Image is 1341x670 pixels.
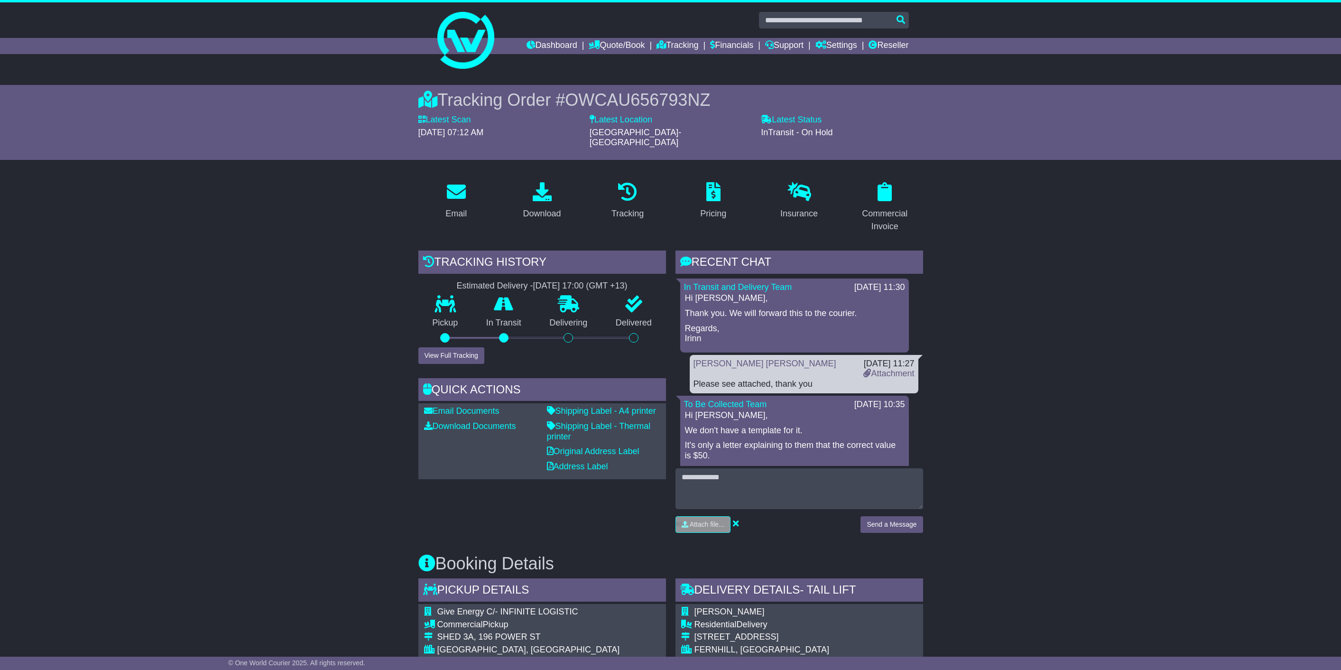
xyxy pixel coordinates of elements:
[418,90,923,110] div: Tracking Order #
[694,607,765,616] span: [PERSON_NAME]
[847,179,923,236] a: Commercial Invoice
[527,38,577,54] a: Dashboard
[863,359,914,369] div: [DATE] 11:27
[860,516,923,533] button: Send a Message
[765,38,804,54] a: Support
[472,318,536,328] p: In Transit
[418,578,666,604] div: Pickup Details
[611,207,644,220] div: Tracking
[590,128,681,148] span: [GEOGRAPHIC_DATA]-[GEOGRAPHIC_DATA]
[547,406,656,416] a: Shipping Label - A4 printer
[863,369,914,378] a: Attachment
[418,128,484,137] span: [DATE] 07:12 AM
[437,607,578,616] span: Give Energy C/- INFINITE LOGISTIC
[694,359,836,368] a: [PERSON_NAME] [PERSON_NAME]
[547,462,608,471] a: Address Label
[418,554,923,573] h3: Booking Details
[774,179,824,223] a: Insurance
[685,465,904,476] p: Regards,
[424,421,516,431] a: Download Documents
[854,282,905,293] div: [DATE] 11:30
[536,318,602,328] p: Delivering
[418,318,472,328] p: Pickup
[601,318,666,328] p: Delivered
[800,583,856,596] span: - Tail Lift
[694,620,909,630] div: Delivery
[517,179,567,223] a: Download
[780,207,818,220] div: Insurance
[685,308,904,319] p: Thank you. We will forward this to the courier.
[710,38,753,54] a: Financials
[589,38,645,54] a: Quote/Book
[684,282,792,292] a: In Transit and Delivery Team
[685,324,904,344] p: Regards, Irinn
[685,293,904,304] p: Hi [PERSON_NAME],
[533,281,628,291] div: [DATE] 17:00 (GMT +13)
[437,620,620,630] div: Pickup
[418,251,666,276] div: Tracking history
[439,179,473,223] a: Email
[853,207,917,233] div: Commercial Invoice
[761,128,832,137] span: InTransit - On Hold
[424,406,499,416] a: Email Documents
[605,179,650,223] a: Tracking
[590,115,652,125] label: Latest Location
[547,421,651,441] a: Shipping Label - Thermal printer
[675,578,923,604] div: Delivery Details
[815,38,857,54] a: Settings
[437,620,483,629] span: Commercial
[437,645,620,655] div: [GEOGRAPHIC_DATA], [GEOGRAPHIC_DATA]
[685,426,904,436] p: We don't have a template for it.
[418,281,666,291] div: Estimated Delivery -
[694,379,915,390] div: Please see attached, thank you
[694,620,737,629] span: Residential
[547,447,639,456] a: Original Address Label
[694,632,909,642] div: [STREET_ADDRESS]
[437,632,620,642] div: SHED 3A, 196 POWER ST
[228,659,365,667] span: © One World Courier 2025. All rights reserved.
[523,207,561,220] div: Download
[684,400,767,409] a: To Be Collected Team
[418,347,484,364] button: View Full Tracking
[694,645,909,655] div: FERNHILL, [GEOGRAPHIC_DATA]
[418,378,666,404] div: Quick Actions
[869,38,908,54] a: Reseller
[854,400,905,410] div: [DATE] 10:35
[445,207,467,220] div: Email
[418,115,471,125] label: Latest Scan
[700,207,726,220] div: Pricing
[694,179,732,223] a: Pricing
[685,410,904,421] p: Hi [PERSON_NAME],
[761,115,822,125] label: Latest Status
[685,440,904,461] p: It's only a letter explaining to them that the correct value is $50.
[657,38,698,54] a: Tracking
[565,90,710,110] span: OWCAU656793NZ
[675,251,923,276] div: RECENT CHAT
